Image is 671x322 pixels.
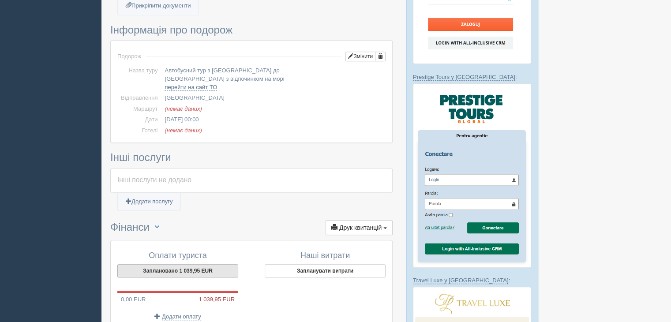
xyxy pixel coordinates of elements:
td: Автобусний тур з [GEOGRAPHIC_DATA] до [GEOGRAPHIC_DATA] з відпочинком на морі [161,65,386,93]
img: prestige-tours-login-via-crm-for-travel-agents.png [413,83,531,268]
span: 0,00 EUR [117,296,146,303]
h4: Наші витрати [265,251,386,260]
td: Дати [117,114,161,125]
td: Назва туру [117,65,161,93]
button: Запланувати витрати [265,264,386,277]
td: [GEOGRAPHIC_DATA] [161,93,386,104]
button: Заплановано 1 039,95 EUR [117,264,238,277]
h3: Інформація про подорож [110,24,393,36]
p: : [413,73,531,81]
a: Prestige Tours у [GEOGRAPHIC_DATA] [413,74,515,81]
td: Готелі [117,125,161,136]
h3: Інші послуги [110,152,393,163]
span: Додати оплату [162,313,201,320]
a: перейти на сайт ТО [165,84,217,91]
button: Друк квитанцій [326,220,393,235]
td: Маршрут [117,104,161,115]
h3: Фінанси [110,220,393,236]
td: Подорож [117,47,141,65]
button: Змінити [345,52,375,61]
span: (немає даних) [165,105,202,112]
span: 1 039,95 EUR [199,295,238,303]
td: Відправлення [117,93,161,104]
div: Інші послуги не додано [117,175,386,185]
p: : [413,276,531,285]
a: Додати оплату [154,313,201,320]
td: [DATE] 00:00 [161,114,386,125]
span: (немає даних) [165,127,202,134]
span: Друк квитанцій [339,224,382,231]
h4: Оплати туриста [117,251,238,260]
a: Додати послугу [118,193,180,211]
a: Travel Luxe у [GEOGRAPHIC_DATA] [413,277,508,284]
